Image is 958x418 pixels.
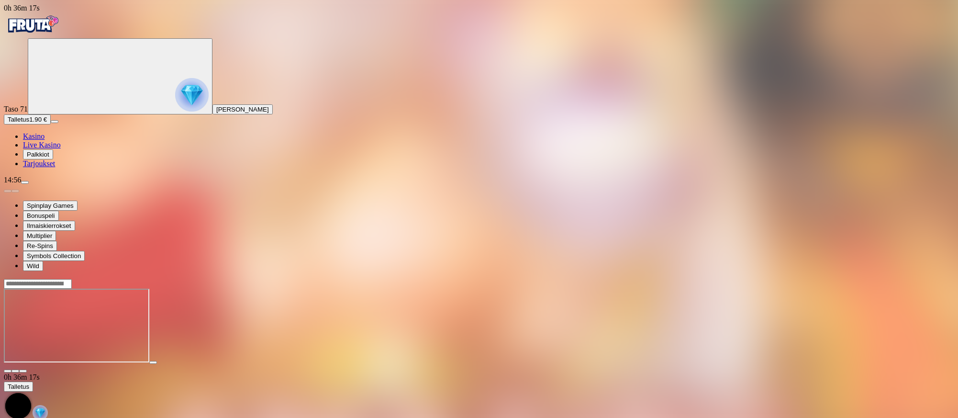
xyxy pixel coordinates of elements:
[4,373,40,381] span: user session time
[27,262,39,270] span: Wild
[4,289,149,362] iframe: Amazing Legends Olympus
[23,211,59,221] button: Bonuspeli
[23,149,53,159] button: reward iconPalkkiot
[149,361,157,364] button: play icon
[23,221,75,231] button: Ilmaiskierrokset
[4,30,61,38] a: Fruta
[216,106,269,113] span: [PERSON_NAME]
[23,251,85,261] button: Symbols Collection
[23,231,56,241] button: Multiplier
[212,104,273,114] button: [PERSON_NAME]
[23,132,45,140] a: diamond iconKasino
[27,232,52,239] span: Multiplier
[23,159,55,168] a: gift-inverted iconTarjoukset
[28,38,212,114] button: reward progress
[23,132,45,140] span: Kasino
[23,141,61,149] a: poker-chip iconLive Kasino
[51,120,58,123] button: menu
[23,241,57,251] button: Re-Spins
[8,383,29,390] span: Talletus
[19,370,27,373] button: fullscreen icon
[4,114,51,124] button: Talletusplus icon1.90 €
[8,116,29,123] span: Talletus
[4,382,33,392] button: Talletus
[4,279,72,289] input: Search
[21,181,29,184] button: menu
[4,190,11,192] button: prev slide
[27,242,53,249] span: Re-Spins
[23,201,78,211] button: Spinplay Games
[4,12,954,168] nav: Primary
[27,252,81,260] span: Symbols Collection
[4,370,11,373] button: close icon
[4,12,61,36] img: Fruta
[175,78,209,112] img: reward progress
[11,190,19,192] button: next slide
[27,212,55,219] span: Bonuspeli
[23,261,43,271] button: Wild
[4,176,21,184] span: 14:56
[27,202,74,209] span: Spinplay Games
[11,370,19,373] button: chevron-down icon
[29,116,47,123] span: 1.90 €
[23,141,61,149] span: Live Kasino
[4,4,40,12] span: user session time
[27,222,71,229] span: Ilmaiskierrokset
[27,151,49,158] span: Palkkiot
[4,105,28,113] span: Taso 71
[23,159,55,168] span: Tarjoukset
